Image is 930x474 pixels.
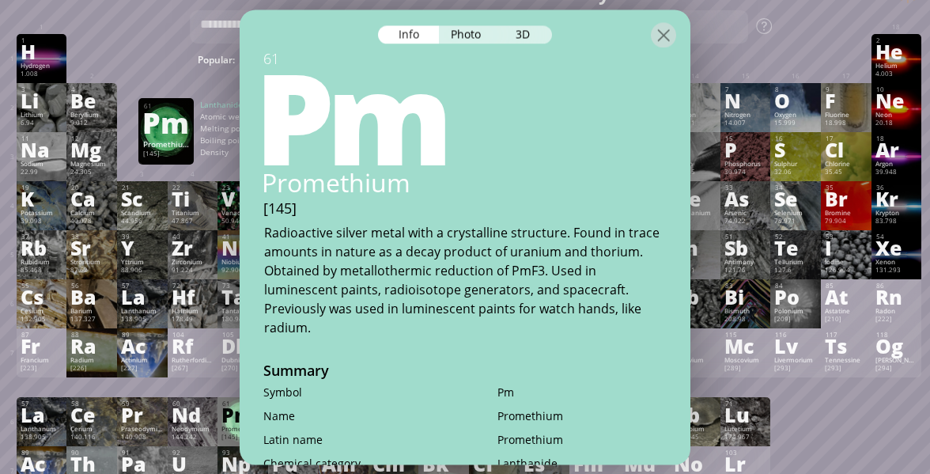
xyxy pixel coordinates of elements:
[825,337,868,355] div: Ts
[172,425,214,433] div: Neodymium
[724,433,767,442] div: 174.967
[774,288,817,305] div: Po
[143,139,189,150] div: Promethium
[70,288,113,305] div: Ba
[674,217,716,226] div: 72.63
[221,425,264,433] div: Promethium
[774,356,817,364] div: Livermorium
[263,432,465,447] div: Latin name
[122,331,164,339] div: 89
[825,111,868,119] div: Fluorine
[121,307,164,315] div: Lanthanum
[121,356,164,364] div: Actinium
[221,266,264,275] div: 92.906
[172,356,214,364] div: Rutherfordium
[422,455,465,472] div: Bk
[221,406,264,423] div: Pm
[473,455,516,472] div: Cf
[674,209,716,217] div: Germanium
[825,168,868,177] div: 35.45
[875,307,918,315] div: Radon
[21,160,63,168] div: Sodium
[172,184,214,191] div: 22
[875,217,918,226] div: 83.798
[21,135,63,142] div: 11
[322,455,365,472] div: Am
[70,190,113,207] div: Ca
[826,135,868,142] div: 17
[21,400,63,408] div: 57
[573,455,616,472] div: Fm
[122,282,164,290] div: 57
[875,43,918,60] div: He
[725,135,767,142] div: 15
[21,217,63,226] div: 39.098
[172,433,214,442] div: 144.242
[675,331,716,339] div: 114
[70,406,113,423] div: Ce
[674,307,716,315] div: Lead
[724,190,767,207] div: As
[497,456,667,471] div: Lanthanide
[724,160,767,168] div: Phosphorus
[875,239,918,256] div: Xe
[263,456,465,471] div: Chemical category
[122,449,164,457] div: 91
[70,217,113,226] div: 40.078
[774,92,817,109] div: O
[826,233,868,241] div: 53
[70,433,113,442] div: 140.116
[674,455,716,472] div: No
[71,233,113,241] div: 38
[200,147,263,157] div: Density
[263,408,465,423] div: Name
[674,406,716,423] div: Yb
[70,160,113,168] div: Magnesium
[724,406,767,423] div: Lu
[675,400,716,408] div: 70
[21,141,63,158] div: Na
[221,307,264,315] div: Tantalum
[674,433,716,442] div: 173.045
[674,190,716,207] div: Ge
[21,62,63,70] div: Hydrogen
[21,282,63,290] div: 55
[71,135,113,142] div: 12
[774,217,817,226] div: 78.971
[70,209,113,217] div: Calcium
[21,337,63,355] div: Fr
[142,110,188,135] div: Pm
[675,184,716,191] div: 32
[372,455,415,472] div: Cm
[724,455,767,472] div: Lr
[198,51,257,73] div: Popular:
[121,239,164,256] div: Y
[21,455,63,472] div: Ac
[221,455,264,472] div: Np
[71,331,113,339] div: 88
[70,425,113,433] div: Cerium
[674,356,716,364] div: Flerovium
[143,150,189,162] div: [145]
[21,233,63,241] div: 37
[674,258,716,266] div: Tin
[775,184,817,191] div: 34
[675,449,716,457] div: 102
[71,184,113,191] div: 20
[495,25,552,44] div: 3D
[724,337,767,355] div: Mc
[825,288,868,305] div: At
[775,85,817,93] div: 8
[724,425,767,433] div: Lutetium
[725,233,767,241] div: 51
[238,165,690,199] div: Promethium
[439,25,496,44] div: Photo
[774,337,817,355] div: Lv
[774,239,817,256] div: Te
[624,455,667,472] div: Md
[172,266,214,275] div: 91.224
[70,266,113,275] div: 87.62
[222,331,264,339] div: 105
[21,168,63,177] div: 22.99
[272,455,315,472] div: Pu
